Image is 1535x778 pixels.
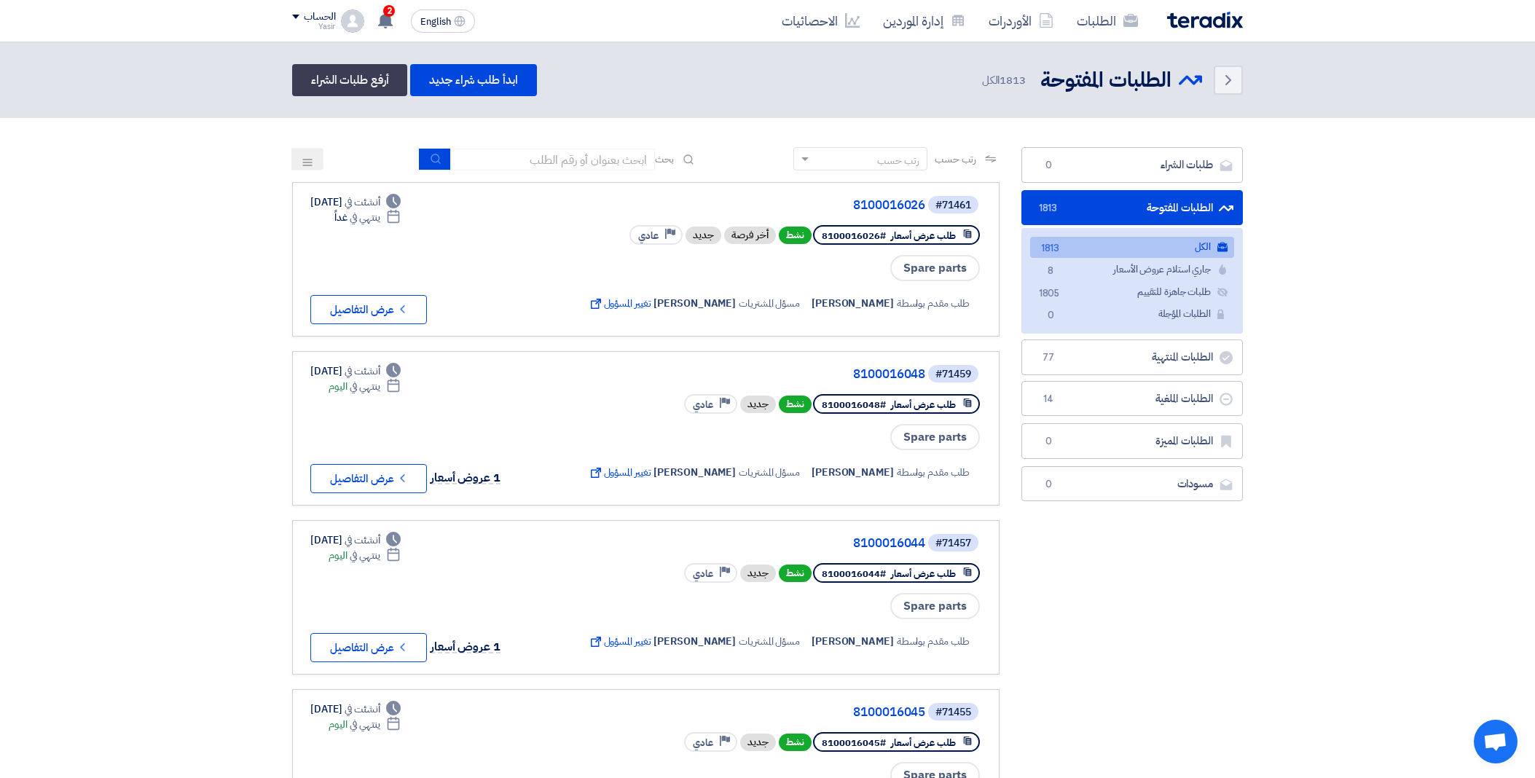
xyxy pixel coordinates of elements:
span: مسؤل المشتريات [739,634,800,649]
span: [PERSON_NAME] [653,465,736,480]
div: الحساب [304,11,335,23]
div: #71457 [935,538,971,549]
a: طلبات الشراء0 [1021,147,1243,183]
span: الكل [982,72,1029,89]
span: عادي [693,736,713,750]
span: #8100016026 [822,229,886,243]
span: ينتهي في [350,210,380,225]
span: عادي [693,398,713,412]
a: الطلبات المؤجلة [1030,304,1234,325]
span: تغيير المسؤول [588,296,651,311]
div: اليوم [329,717,401,732]
a: 8100016026 [634,199,925,212]
a: مسودات0 [1021,466,1243,502]
span: أنشئت في [345,194,380,210]
span: [PERSON_NAME] [653,634,736,649]
a: جاري استلام عروض الأسعار [1030,259,1234,280]
div: Open chat [1474,720,1518,763]
a: الأوردرات [977,4,1065,38]
span: 0 [1040,434,1057,449]
span: طلب عرض أسعار [891,229,956,243]
div: جديد [740,734,776,751]
span: عادي [638,229,659,243]
span: مسؤل المشتريات [739,465,800,480]
span: ينتهي في [350,379,380,394]
span: English [420,17,451,27]
div: غداً [334,210,401,225]
span: 1813 [1042,241,1059,256]
span: 14 [1040,392,1057,406]
span: نشط [779,565,812,582]
span: تغيير المسؤول [588,634,651,649]
a: ابدأ طلب شراء جديد [410,64,536,96]
div: [DATE] [310,533,401,548]
span: طلب عرض أسعار [891,567,956,581]
a: 8100016048 [634,368,925,381]
span: أنشئت في [345,702,380,717]
div: #71455 [935,707,971,718]
a: إدارة الموردين [871,4,977,38]
span: طلب مقدم بواسطة [897,296,970,311]
span: 2 [383,5,395,17]
span: ينتهي في [350,717,380,732]
a: الطلبات الملغية14 [1021,381,1243,417]
span: طلب مقدم بواسطة [897,634,970,649]
span: عادي [693,567,713,581]
a: طلبات جاهزة للتقييم [1030,282,1234,303]
a: الاحصائيات [770,4,871,38]
span: طلب مقدم بواسطة [897,465,970,480]
span: 0 [1040,158,1057,173]
span: #8100016048 [822,398,886,412]
span: بحث [655,152,674,167]
span: 1805 [1042,286,1059,302]
button: English [411,9,475,33]
div: رتب حسب [877,153,919,168]
span: [PERSON_NAME] [812,634,894,649]
a: 8100016045 [634,706,925,719]
div: #71461 [935,200,971,211]
div: جديد [686,227,721,244]
span: نشط [779,227,812,244]
span: رتب حسب [935,152,976,167]
span: [PERSON_NAME] [812,296,894,311]
span: 0 [1042,308,1059,323]
a: 8100016044 [634,537,925,550]
span: 1813 [1040,201,1057,216]
div: أخر فرصة [724,227,776,244]
button: عرض التفاصيل [310,633,427,662]
span: Spare parts [890,424,980,450]
span: #8100016045 [822,736,886,750]
a: أرفع طلبات الشراء [292,64,407,96]
span: Spare parts [890,593,980,619]
a: الطلبات المميزة0 [1021,423,1243,459]
span: نشط [779,396,812,413]
span: Spare parts [890,255,980,281]
span: 1813 [1000,72,1026,88]
div: [DATE] [310,364,401,379]
div: #71459 [935,369,971,380]
span: 1 عروض أسعار [431,469,500,487]
div: Yasir [292,23,335,31]
a: الكل [1030,237,1234,258]
input: ابحث بعنوان أو رقم الطلب [451,149,655,170]
div: [DATE] [310,702,401,717]
a: الطلبات المنتهية77 [1021,339,1243,375]
button: عرض التفاصيل [310,464,427,493]
span: أنشئت في [345,533,380,548]
div: جديد [740,396,776,413]
span: 8 [1042,264,1059,279]
a: الطلبات [1065,4,1150,38]
span: [PERSON_NAME] [653,296,736,311]
span: أنشئت في [345,364,380,379]
span: طلب عرض أسعار [891,398,956,412]
img: profile_test.png [341,9,364,33]
span: نشط [779,734,812,751]
span: ينتهي في [350,548,380,563]
span: [PERSON_NAME] [812,465,894,480]
img: Teradix logo [1167,12,1243,28]
span: طلب عرض أسعار [891,736,956,750]
div: جديد [740,565,776,582]
span: 77 [1040,350,1057,365]
div: [DATE] [310,194,401,210]
h2: الطلبات المفتوحة [1040,66,1171,95]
